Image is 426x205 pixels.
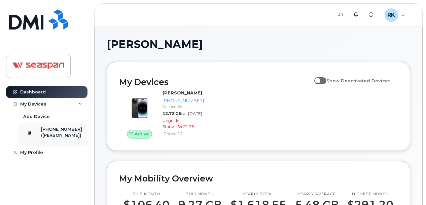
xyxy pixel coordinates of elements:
[119,173,398,183] h2: My Mobility Overview
[178,192,222,197] p: This month
[163,111,182,116] span: 12.72 GB
[314,74,320,80] input: Show Deactivated Devices
[295,192,339,197] p: Yearly average
[163,104,204,109] div: Carrier: Bell
[125,93,154,123] img: image20231002-3703462-njx0qo.jpeg
[230,192,286,197] p: Yearly total
[135,131,149,137] span: Active
[123,192,170,197] p: This month
[107,39,203,49] span: [PERSON_NAME]
[119,77,311,87] h2: My Devices
[163,131,204,136] div: iPhone 14
[163,90,202,95] strong: [PERSON_NAME]
[347,192,393,197] p: Highest month
[183,111,202,116] span: at [DATE]
[163,118,179,129] span: Upgrade Status:
[163,97,204,104] div: [PHONE_NUMBER]
[326,78,391,83] span: Show Deactivated Devices
[119,90,207,138] a: Active[PERSON_NAME][PHONE_NUMBER]Carrier: Bell12.72 GBat [DATE]Upgrade Status:$422.75iPhone 14
[177,124,194,129] span: $422.75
